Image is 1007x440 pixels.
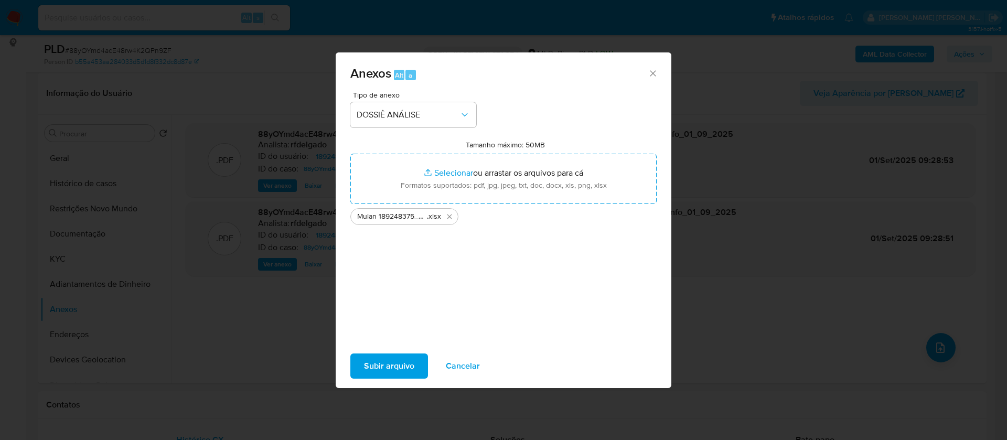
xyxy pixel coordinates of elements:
span: .xlsx [427,211,441,222]
span: Tipo de anexo [353,91,479,99]
button: Excluir Mulan 189248375_2025_09_01_08_07_41.xlsx [443,210,456,223]
span: Mulan 189248375_2025_09_01_08_07_41 [357,211,427,222]
button: DOSSIÊ ANÁLISE [350,102,476,127]
span: Subir arquivo [364,355,414,378]
span: Alt [395,70,403,80]
button: Subir arquivo [350,353,428,379]
button: Cancelar [432,353,494,379]
span: a [409,70,412,80]
label: Tamanho máximo: 50MB [466,140,545,149]
span: Cancelar [446,355,480,378]
span: DOSSIÊ ANÁLISE [357,110,459,120]
span: Anexos [350,64,391,82]
button: Fechar [648,68,657,78]
ul: Arquivos selecionados [350,204,657,225]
